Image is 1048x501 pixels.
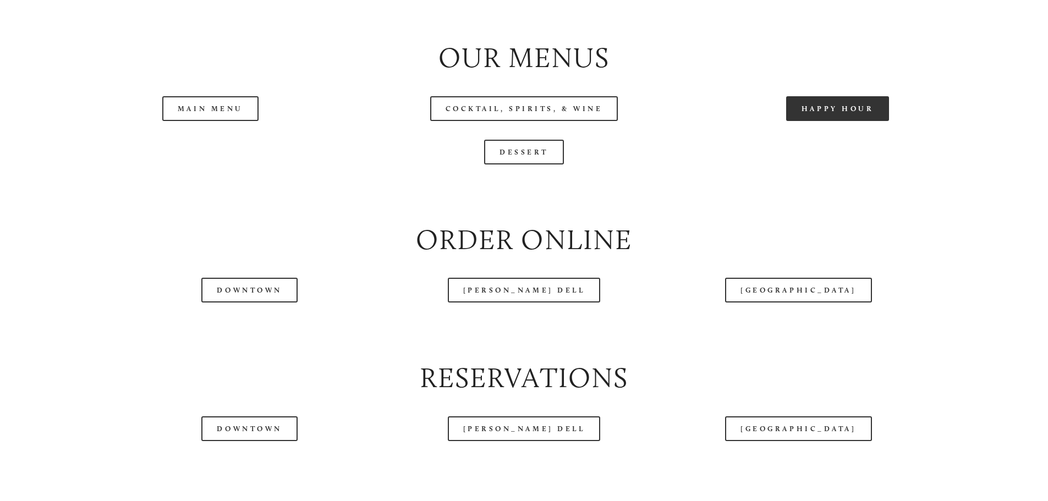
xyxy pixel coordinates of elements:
[63,359,985,398] h2: Reservations
[63,221,985,260] h2: Order Online
[448,278,601,302] a: [PERSON_NAME] Dell
[430,96,618,121] a: Cocktail, Spirits, & Wine
[162,96,259,121] a: Main Menu
[448,416,601,441] a: [PERSON_NAME] Dell
[201,278,297,302] a: Downtown
[786,96,890,121] a: Happy Hour
[725,278,871,302] a: [GEOGRAPHIC_DATA]
[484,140,564,164] a: Dessert
[725,416,871,441] a: [GEOGRAPHIC_DATA]
[201,416,297,441] a: Downtown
